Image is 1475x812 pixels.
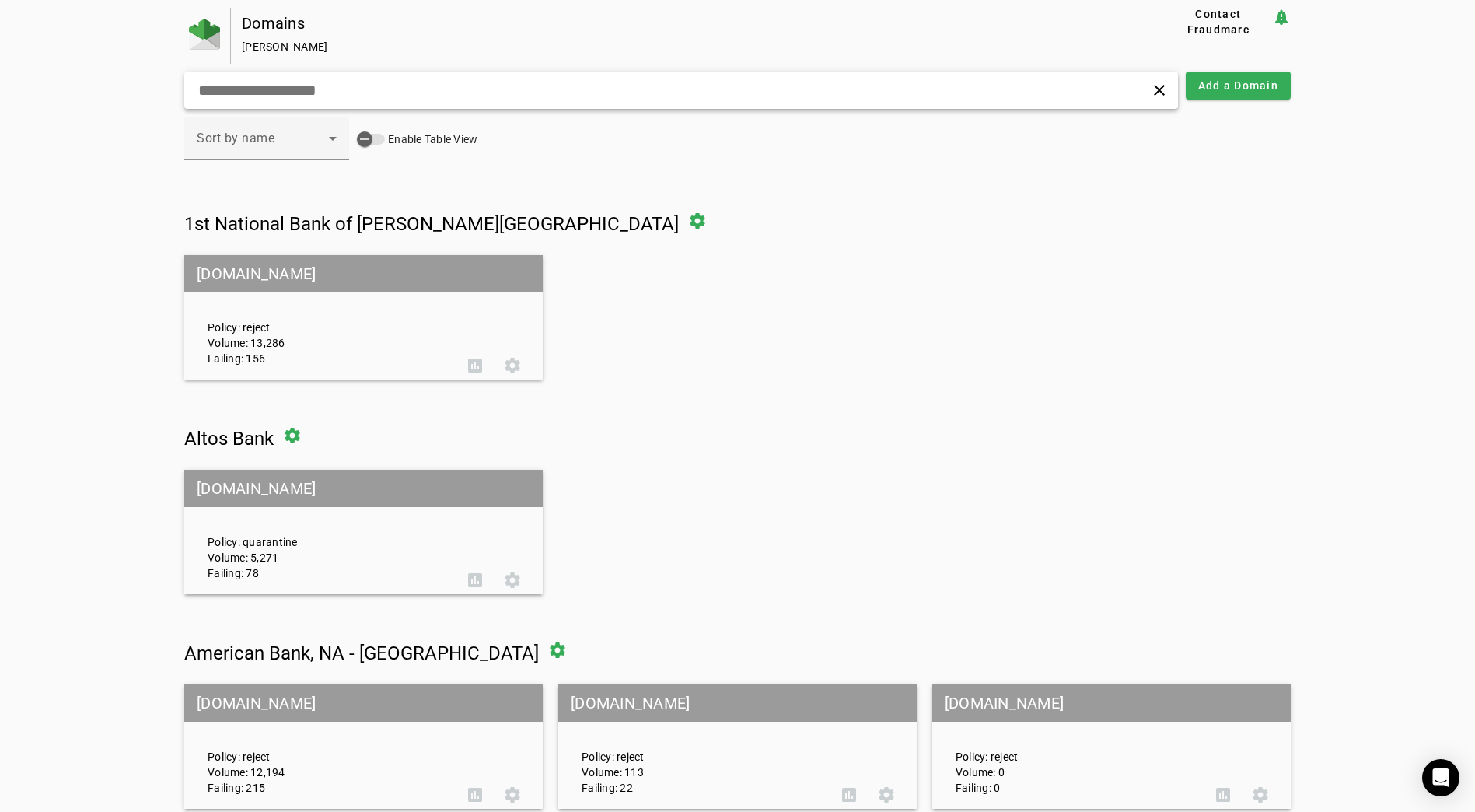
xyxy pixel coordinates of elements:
span: American Bank, NA - [GEOGRAPHIC_DATA] [184,642,539,664]
button: Add a Domain [1186,72,1291,100]
span: 1st National Bank of [PERSON_NAME][GEOGRAPHIC_DATA] [184,213,679,235]
div: Open Intercom Messenger [1422,759,1459,796]
button: Settings [494,562,531,599]
button: DMARC Report [456,347,494,384]
mat-grid-tile-header: [DOMAIN_NAME] [558,684,917,722]
div: Policy: quarantine Volume: 5,271 Failing: 78 [196,484,456,581]
span: Add a Domain [1198,78,1278,93]
span: Sort by name [197,131,274,145]
div: Policy: reject Volume: 13,286 Failing: 156 [196,269,456,366]
mat-grid-tile-header: [DOMAIN_NAME] [932,684,1291,722]
span: Contact Fraudmarc [1171,6,1266,37]
button: Contact Fraudmarc [1165,8,1272,36]
label: Enable Table View [385,131,477,147]
div: [PERSON_NAME] [242,39,1114,54]
button: DMARC Report [456,562,494,599]
div: Domains [242,16,1114,31]
app-page-header: Domains [184,8,1291,64]
div: Policy: reject Volume: 12,194 Failing: 215 [196,698,456,796]
mat-grid-tile-header: [DOMAIN_NAME] [184,255,543,292]
img: Fraudmarc Logo [189,19,220,50]
div: Policy: reject Volume: 113 Failing: 22 [570,698,830,796]
mat-grid-tile-header: [DOMAIN_NAME] [184,470,543,507]
div: Policy: reject Volume: 0 Failing: 0 [944,698,1204,796]
mat-icon: notification_important [1272,8,1291,26]
mat-grid-tile-header: [DOMAIN_NAME] [184,684,543,722]
span: Altos Bank [184,428,274,450]
button: Settings [494,347,531,384]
